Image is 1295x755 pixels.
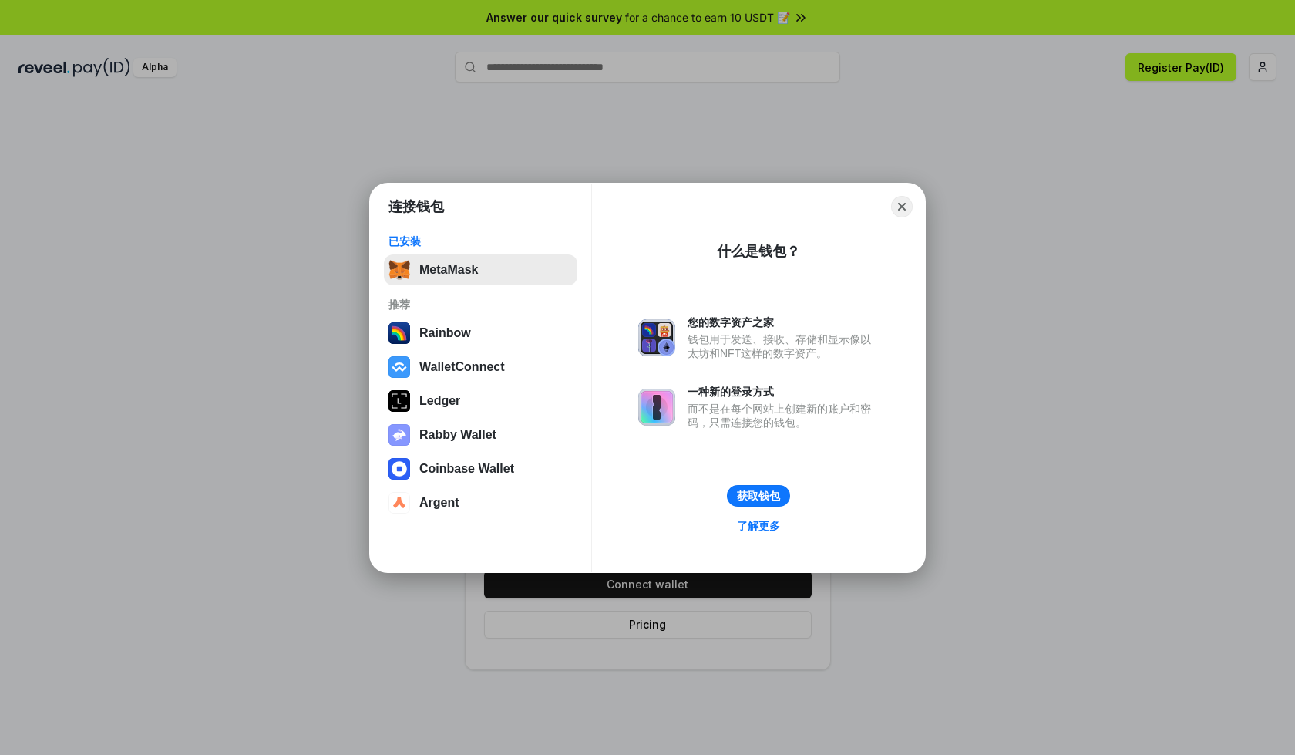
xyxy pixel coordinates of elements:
[384,318,577,349] button: Rainbow
[688,385,879,399] div: 一种新的登录方式
[384,254,577,285] button: MetaMask
[419,326,471,340] div: Rainbow
[638,389,675,426] img: svg+xml,%3Csvg%20xmlns%3D%22http%3A%2F%2Fwww.w3.org%2F2000%2Fsvg%22%20fill%3D%22none%22%20viewBox...
[419,462,514,476] div: Coinbase Wallet
[727,485,790,507] button: 获取钱包
[384,420,577,450] button: Rabby Wallet
[388,259,410,281] img: svg+xml,%3Csvg%20fill%3D%22none%22%20height%3D%2233%22%20viewBox%3D%220%200%2035%2033%22%20width%...
[638,319,675,356] img: svg+xml,%3Csvg%20xmlns%3D%22http%3A%2F%2Fwww.w3.org%2F2000%2Fsvg%22%20fill%3D%22none%22%20viewBox...
[419,394,460,408] div: Ledger
[737,519,780,533] div: 了解更多
[419,263,478,277] div: MetaMask
[419,428,496,442] div: Rabby Wallet
[388,322,410,344] img: svg+xml,%3Csvg%20width%3D%22120%22%20height%3D%22120%22%20viewBox%3D%220%200%20120%20120%22%20fil...
[688,332,879,360] div: 钱包用于发送、接收、存储和显示像以太坊和NFT这样的数字资产。
[388,356,410,378] img: svg+xml,%3Csvg%20width%3D%2228%22%20height%3D%2228%22%20viewBox%3D%220%200%2028%2028%22%20fill%3D...
[384,453,577,484] button: Coinbase Wallet
[717,242,800,261] div: 什么是钱包？
[728,516,789,536] a: 了解更多
[388,424,410,446] img: svg+xml,%3Csvg%20xmlns%3D%22http%3A%2F%2Fwww.w3.org%2F2000%2Fsvg%22%20fill%3D%22none%22%20viewBox...
[419,360,505,374] div: WalletConnect
[384,487,577,518] button: Argent
[388,458,410,480] img: svg+xml,%3Csvg%20width%3D%2228%22%20height%3D%2228%22%20viewBox%3D%220%200%2028%2028%22%20fill%3D...
[384,352,577,383] button: WalletConnect
[388,197,444,216] h1: 连接钱包
[388,390,410,412] img: svg+xml,%3Csvg%20xmlns%3D%22http%3A%2F%2Fwww.w3.org%2F2000%2Fsvg%22%20width%3D%2228%22%20height%3...
[737,489,780,503] div: 获取钱包
[891,196,913,217] button: Close
[388,234,573,248] div: 已安装
[384,386,577,416] button: Ledger
[688,315,879,329] div: 您的数字资产之家
[419,496,459,510] div: Argent
[388,298,573,312] div: 推荐
[688,402,879,430] div: 而不是在每个网站上创建新的账户和密码，只需连接您的钱包。
[388,492,410,514] img: svg+xml,%3Csvg%20width%3D%2228%22%20height%3D%2228%22%20viewBox%3D%220%200%2028%2028%22%20fill%3D...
